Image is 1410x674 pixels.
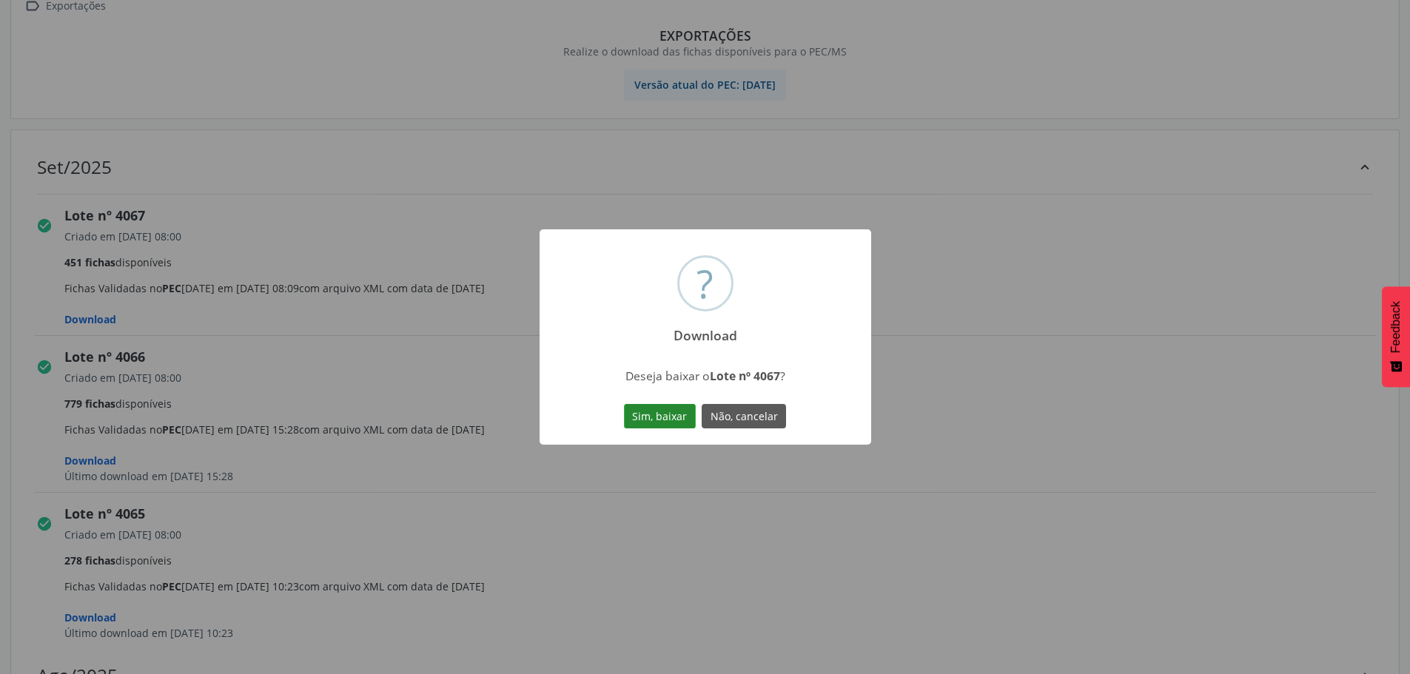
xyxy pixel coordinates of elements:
[1382,286,1410,387] button: Feedback - Mostrar pesquisa
[624,404,696,429] button: Sim, baixar
[696,257,714,309] div: ?
[574,368,836,384] div: Deseja baixar o ?
[1389,301,1403,353] span: Feedback
[660,317,750,343] h2: Download
[702,404,786,429] button: Não, cancelar
[710,368,780,384] strong: Lote nº 4067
